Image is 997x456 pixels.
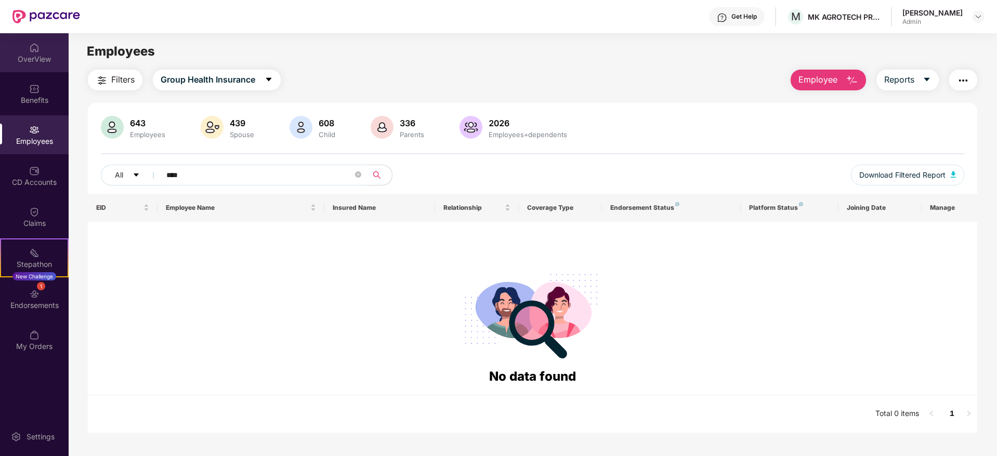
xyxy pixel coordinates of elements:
div: [PERSON_NAME] [902,8,963,18]
img: svg+xml;base64,PHN2ZyBpZD0iQmVuZWZpdHMiIHhtbG5zPSJodHRwOi8vd3d3LnczLm9yZy8yMDAwL3N2ZyIgd2lkdGg9Ij... [29,84,40,94]
a: 1 [944,406,961,421]
span: Employee [798,73,837,86]
div: 336 [398,118,426,128]
th: Joining Date [838,194,922,222]
li: 1 [944,406,961,422]
div: MK AGROTECH PRIVATE LIMITED [808,12,881,22]
img: New Pazcare Logo [12,10,80,23]
img: svg+xml;base64,PHN2ZyB4bWxucz0iaHR0cDovL3d3dy53My5vcmcvMjAwMC9zdmciIHdpZHRoPSIyMSIgaGVpZ2h0PSIyMC... [29,248,40,258]
div: 439 [228,118,256,128]
div: New Challenge [12,272,56,280]
div: Parents [398,130,426,139]
div: Endorsement Status [610,204,732,212]
span: Employee Name [166,204,308,212]
img: svg+xml;base64,PHN2ZyB4bWxucz0iaHR0cDovL3d3dy53My5vcmcvMjAwMC9zdmciIHhtbG5zOnhsaW5rPSJodHRwOi8vd3... [460,116,482,139]
span: close-circle [355,171,361,178]
button: Allcaret-down [101,165,164,185]
span: caret-down [133,171,140,180]
span: EID [96,204,141,212]
th: Relationship [435,194,518,222]
img: svg+xml;base64,PHN2ZyB4bWxucz0iaHR0cDovL3d3dy53My5vcmcvMjAwMC9zdmciIHhtbG5zOnhsaW5rPSJodHRwOi8vd3... [201,116,224,139]
li: Total 0 items [875,406,919,422]
button: Filters [88,70,142,90]
button: search [366,165,392,185]
img: svg+xml;base64,PHN2ZyB4bWxucz0iaHR0cDovL3d3dy53My5vcmcvMjAwMC9zdmciIHdpZHRoPSIyNCIgaGVpZ2h0PSIyNC... [96,74,108,87]
span: left [928,410,935,417]
span: All [115,169,123,181]
img: svg+xml;base64,PHN2ZyB4bWxucz0iaHR0cDovL3d3dy53My5vcmcvMjAwMC9zdmciIHhtbG5zOnhsaW5rPSJodHRwOi8vd3... [951,171,956,178]
span: No data found [489,369,576,384]
li: Next Page [961,406,977,422]
button: left [923,406,940,422]
th: EID [88,194,158,222]
button: Download Filtered Report [851,165,964,185]
th: Manage [922,194,977,222]
div: Admin [902,18,963,26]
img: svg+xml;base64,PHN2ZyB4bWxucz0iaHR0cDovL3d3dy53My5vcmcvMjAwMC9zdmciIHdpZHRoPSI4IiBoZWlnaHQ9IjgiIH... [675,202,679,206]
span: Reports [884,73,914,86]
button: right [961,406,977,422]
span: Filters [111,73,135,86]
img: svg+xml;base64,PHN2ZyBpZD0iQ2xhaW0iIHhtbG5zPSJodHRwOi8vd3d3LnczLm9yZy8yMDAwL3N2ZyIgd2lkdGg9IjIwIi... [29,207,40,217]
div: 2026 [487,118,569,128]
div: 1 [37,282,45,290]
div: Get Help [731,12,757,21]
th: Employee Name [158,194,324,222]
div: Employees [128,130,167,139]
div: 608 [317,118,337,128]
img: svg+xml;base64,PHN2ZyBpZD0iRW1wbG95ZWVzIiB4bWxucz0iaHR0cDovL3d3dy53My5vcmcvMjAwMC9zdmciIHdpZHRoPS... [29,125,40,135]
div: Stepathon [1,259,68,270]
div: Employees+dependents [487,130,569,139]
img: svg+xml;base64,PHN2ZyBpZD0iU2V0dGluZy0yMHgyMCIgeG1sbnM9Imh0dHA6Ly93d3cudzMub3JnLzIwMDAvc3ZnIiB3aW... [11,432,21,442]
div: Settings [23,432,58,442]
span: right [966,410,972,417]
img: svg+xml;base64,PHN2ZyB4bWxucz0iaHR0cDovL3d3dy53My5vcmcvMjAwMC9zdmciIHdpZHRoPSI4IiBoZWlnaHQ9IjgiIH... [799,202,803,206]
img: svg+xml;base64,PHN2ZyB4bWxucz0iaHR0cDovL3d3dy53My5vcmcvMjAwMC9zdmciIHdpZHRoPSIyNCIgaGVpZ2h0PSIyNC... [957,74,969,87]
span: Download Filtered Report [859,169,946,181]
img: svg+xml;base64,PHN2ZyB4bWxucz0iaHR0cDovL3d3dy53My5vcmcvMjAwMC9zdmciIHdpZHRoPSIyODgiIGhlaWdodD0iMj... [457,261,607,367]
span: Employees [87,44,155,59]
span: Group Health Insurance [161,73,255,86]
div: Platform Status [749,204,830,212]
img: svg+xml;base64,PHN2ZyBpZD0iSGVscC0zMngzMiIgeG1sbnM9Imh0dHA6Ly93d3cudzMub3JnLzIwMDAvc3ZnIiB3aWR0aD... [717,12,727,23]
img: svg+xml;base64,PHN2ZyB4bWxucz0iaHR0cDovL3d3dy53My5vcmcvMjAwMC9zdmciIHhtbG5zOnhsaW5rPSJodHRwOi8vd3... [371,116,393,139]
li: Previous Page [923,406,940,422]
span: caret-down [923,75,931,85]
span: caret-down [265,75,273,85]
th: Insured Name [324,194,436,222]
div: 643 [128,118,167,128]
img: svg+xml;base64,PHN2ZyB4bWxucz0iaHR0cDovL3d3dy53My5vcmcvMjAwMC9zdmciIHhtbG5zOnhsaW5rPSJodHRwOi8vd3... [290,116,312,139]
button: Group Health Insurancecaret-down [153,70,281,90]
button: Reportscaret-down [876,70,939,90]
img: svg+xml;base64,PHN2ZyBpZD0iRW5kb3JzZW1lbnRzIiB4bWxucz0iaHR0cDovL3d3dy53My5vcmcvMjAwMC9zdmciIHdpZH... [29,289,40,299]
img: svg+xml;base64,PHN2ZyB4bWxucz0iaHR0cDovL3d3dy53My5vcmcvMjAwMC9zdmciIHhtbG5zOnhsaW5rPSJodHRwOi8vd3... [846,74,858,87]
img: svg+xml;base64,PHN2ZyBpZD0iTXlfT3JkZXJzIiBkYXRhLW5hbWU9Ik15IE9yZGVycyIgeG1sbnM9Imh0dHA6Ly93d3cudz... [29,330,40,340]
div: Child [317,130,337,139]
img: svg+xml;base64,PHN2ZyB4bWxucz0iaHR0cDovL3d3dy53My5vcmcvMjAwMC9zdmciIHhtbG5zOnhsaW5rPSJodHRwOi8vd3... [101,116,124,139]
span: M [791,10,801,23]
img: svg+xml;base64,PHN2ZyBpZD0iSG9tZSIgeG1sbnM9Imh0dHA6Ly93d3cudzMub3JnLzIwMDAvc3ZnIiB3aWR0aD0iMjAiIG... [29,43,40,53]
button: Employee [791,70,866,90]
img: svg+xml;base64,PHN2ZyBpZD0iRHJvcGRvd24tMzJ4MzIiIHhtbG5zPSJodHRwOi8vd3d3LnczLm9yZy8yMDAwL3N2ZyIgd2... [974,12,982,21]
span: search [366,171,387,179]
span: close-circle [355,170,361,180]
span: Relationship [443,204,502,212]
div: Spouse [228,130,256,139]
img: svg+xml;base64,PHN2ZyBpZD0iQ0RfQWNjb3VudHMiIGRhdGEtbmFtZT0iQ0QgQWNjb3VudHMiIHhtbG5zPSJodHRwOi8vd3... [29,166,40,176]
th: Coverage Type [519,194,602,222]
